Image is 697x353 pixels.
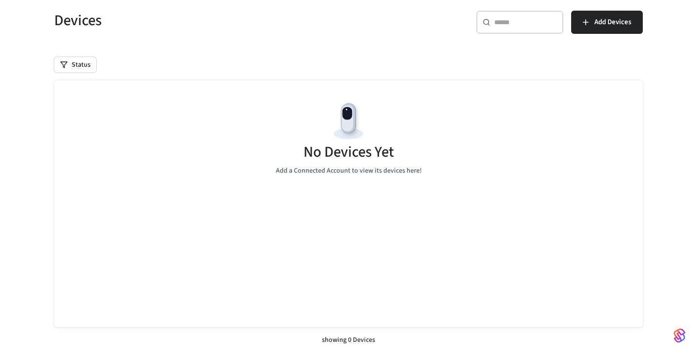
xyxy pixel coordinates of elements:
[327,100,370,143] img: Devices Empty State
[594,16,631,29] span: Add Devices
[674,328,685,343] img: SeamLogoGradient.69752ec5.svg
[54,57,96,73] button: Status
[276,166,422,176] p: Add a Connected Account to view its devices here!
[54,11,343,30] h5: Devices
[303,142,394,162] h5: No Devices Yet
[571,11,643,34] button: Add Devices
[54,327,643,353] div: showing 0 Devices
